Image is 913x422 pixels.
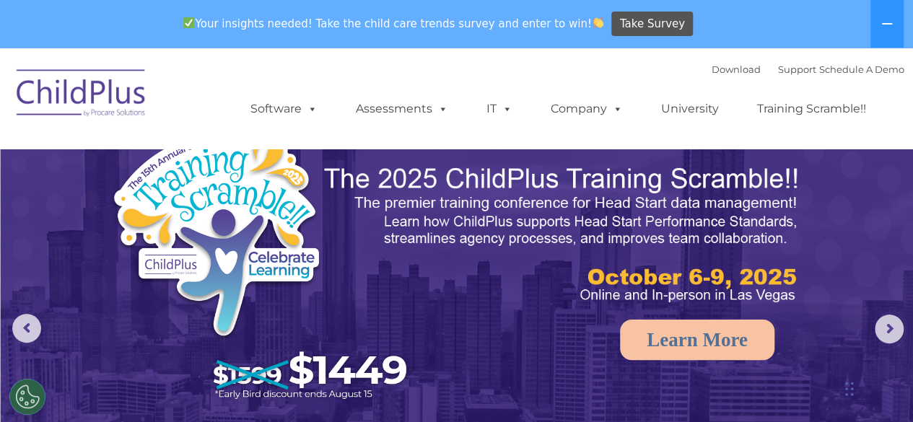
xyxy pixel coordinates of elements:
[183,17,194,28] img: ✅
[712,63,761,75] a: Download
[647,94,733,123] a: University
[677,266,913,422] iframe: Chat Widget
[620,12,685,37] span: Take Survey
[9,59,154,131] img: ChildPlus by Procare Solutions
[819,63,904,75] a: Schedule A Demo
[593,17,603,28] img: 👏
[472,94,527,123] a: IT
[743,94,881,123] a: Training Scramble!!
[712,63,904,75] font: |
[536,94,637,123] a: Company
[178,9,610,38] span: Your insights needed! Take the child care trends survey and enter to win!
[845,367,854,410] div: Drag
[201,154,262,165] span: Phone number
[620,320,774,360] a: Learn More
[9,379,45,415] button: Cookies Settings
[611,12,693,37] a: Take Survey
[201,95,245,106] span: Last name
[236,94,332,123] a: Software
[341,94,463,123] a: Assessments
[778,63,816,75] a: Support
